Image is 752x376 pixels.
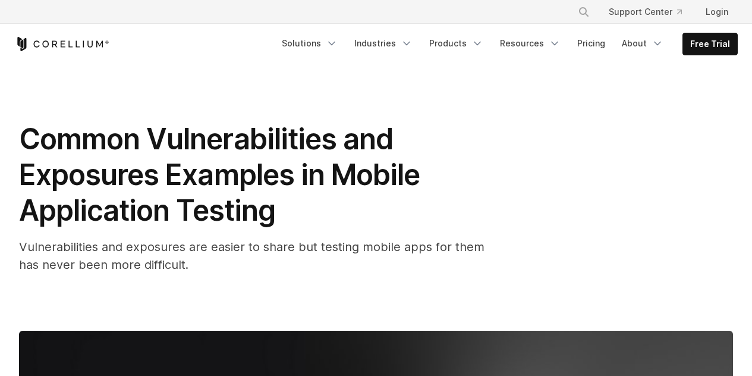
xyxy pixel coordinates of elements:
[275,33,345,54] a: Solutions
[564,1,738,23] div: Navigation Menu
[493,33,568,54] a: Resources
[683,33,737,55] a: Free Trial
[573,1,594,23] button: Search
[347,33,420,54] a: Industries
[19,121,420,228] span: Common Vulnerabilities and Exposures Examples in Mobile Application Testing
[570,33,612,54] a: Pricing
[615,33,671,54] a: About
[599,1,691,23] a: Support Center
[422,33,490,54] a: Products
[19,240,484,272] span: Vulnerabilities and exposures are easier to share but testing mobile apps for them has never been...
[275,33,738,55] div: Navigation Menu
[15,37,109,51] a: Corellium Home
[696,1,738,23] a: Login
